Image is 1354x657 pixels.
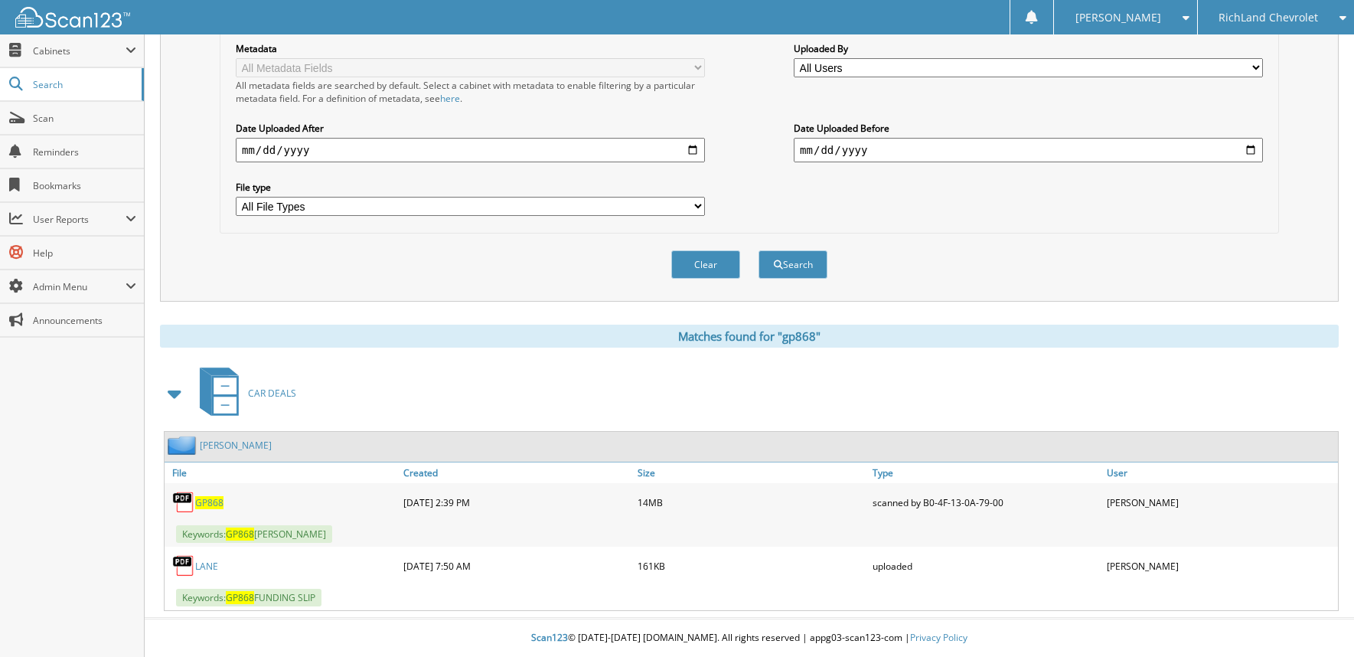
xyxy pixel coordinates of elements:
[33,213,126,226] span: User Reports
[634,463,869,483] a: Size
[236,122,705,135] label: Date Uploaded After
[236,42,705,55] label: Metadata
[794,122,1263,135] label: Date Uploaded Before
[1277,583,1354,657] iframe: Chat Widget
[33,280,126,293] span: Admin Menu
[794,42,1263,55] label: Uploaded By
[236,138,705,162] input: start
[869,463,1104,483] a: Type
[33,179,136,192] span: Bookmarks
[794,138,1263,162] input: end
[200,439,272,452] a: [PERSON_NAME]
[910,631,967,644] a: Privacy Policy
[172,554,195,577] img: PDF.png
[15,7,130,28] img: scan123-logo-white.svg
[671,250,740,279] button: Clear
[160,325,1339,348] div: Matches found for "gp868"
[33,145,136,159] span: Reminders
[634,551,869,581] div: 161KB
[400,551,635,581] div: [DATE] 7:50 AM
[248,387,296,400] span: CAR DEALS
[165,463,400,483] a: File
[145,619,1354,657] div: © [DATE]-[DATE] [DOMAIN_NAME]. All rights reserved | appg03-scan123-com |
[168,436,200,455] img: folder2.png
[1103,551,1338,581] div: [PERSON_NAME]
[400,487,635,518] div: [DATE] 2:39 PM
[440,92,460,105] a: here
[33,44,126,57] span: Cabinets
[869,487,1104,518] div: scanned by B0-4F-13-0A-79-00
[1103,463,1338,483] a: User
[226,591,254,604] span: GP868
[1075,13,1161,22] span: [PERSON_NAME]
[33,112,136,125] span: Scan
[1103,487,1338,518] div: [PERSON_NAME]
[176,525,332,543] span: Keywords: [PERSON_NAME]
[236,79,705,105] div: All metadata fields are searched by default. Select a cabinet with metadata to enable filtering b...
[33,314,136,327] span: Announcements
[634,487,869,518] div: 14MB
[195,496,223,509] a: GP868
[1219,13,1318,22] span: RichLand Chevrolet
[33,247,136,260] span: Help
[759,250,827,279] button: Search
[195,560,218,573] a: LANE
[400,463,635,483] a: Created
[176,589,321,606] span: Keywords: FUNDING SLIP
[869,551,1104,581] div: uploaded
[33,78,134,91] span: Search
[226,528,254,541] span: GP868
[236,181,705,194] label: File type
[531,631,568,644] span: Scan123
[172,491,195,514] img: PDF.png
[191,363,296,423] a: CAR DEALS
